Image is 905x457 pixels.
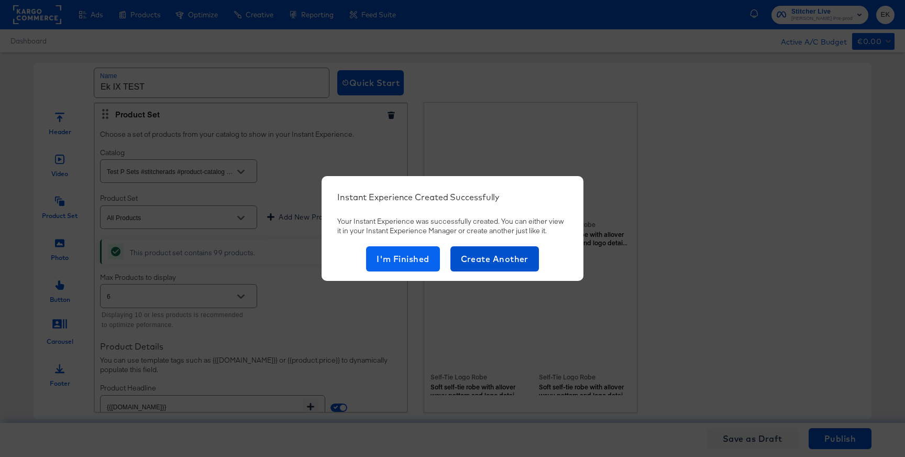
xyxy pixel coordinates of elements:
[461,252,528,266] span: Create Another
[337,192,499,202] div: Instant Experience Created Successfully
[377,252,429,266] span: I'm Finished
[366,246,440,271] button: I'm Finished
[337,216,568,236] div: Your Instant Experience was successfully created. You can either view it in your Instant Experien...
[450,246,539,271] button: Create Another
